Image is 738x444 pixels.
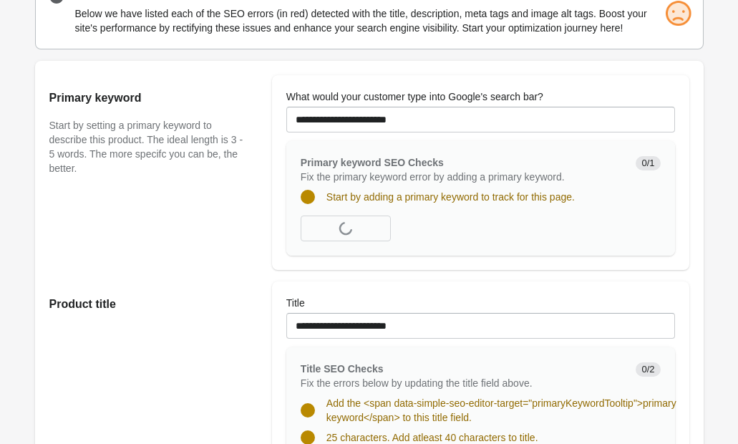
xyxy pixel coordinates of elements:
[636,362,660,377] span: 0/2
[49,296,243,313] h2: Product title
[326,191,575,203] span: Start by adding a primary keyword to track for this page.
[75,6,689,35] p: Below we have listed each of the SEO errors (in red) detected with the title, description, meta t...
[49,90,243,107] h2: Primary keyword
[326,397,676,423] span: Add the <span data-simple-seo-editor-target="primaryKeywordTooltip">primary keyword</span> to thi...
[49,118,243,175] p: Start by setting a primary keyword to describe this product. The ideal length is 3 - 5 words. The...
[301,170,625,184] p: Fix the primary keyword error by adding a primary keyword.
[326,432,538,443] span: 25 characters. Add atleast 40 characters to title.
[301,157,444,168] span: Primary keyword SEO Checks
[286,90,543,104] label: What would your customer type into Google's search bar?
[286,296,305,310] label: Title
[636,156,660,170] span: 0/1
[301,376,625,390] p: Fix the errors below by updating the title field above.
[301,363,384,375] span: Title SEO Checks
